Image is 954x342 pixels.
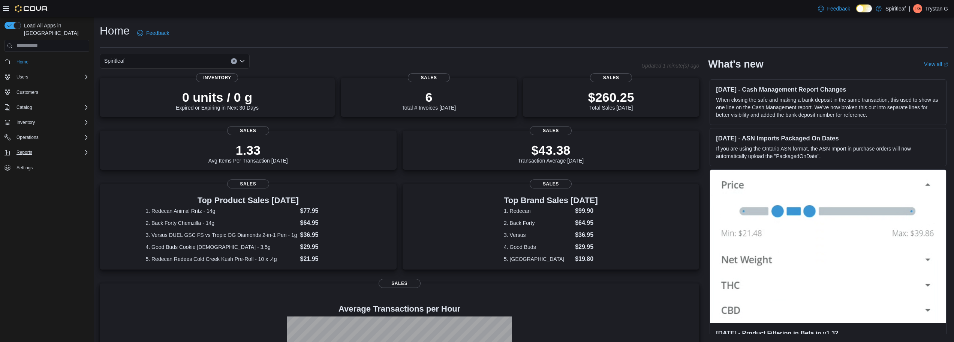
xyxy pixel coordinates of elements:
[856,5,872,12] input: Dark Mode
[145,255,297,263] dt: 5. Redecan Redees Cold Creek Kush Pre-Roll - 10 x .4g
[13,133,89,142] span: Operations
[402,90,456,105] p: 6
[530,179,572,188] span: Sales
[145,243,297,251] dt: 4. Good Buds Cookie [DEMOGRAPHIC_DATA] - 3.5g
[518,143,584,164] div: Transaction Average [DATE]
[575,231,598,240] dd: $36.95
[1,87,92,98] button: Customers
[106,304,693,313] h4: Average Transactions per Hour
[16,119,35,125] span: Inventory
[13,57,89,66] span: Home
[588,90,634,111] div: Total Sales [DATE]
[590,73,632,82] span: Sales
[944,62,948,67] svg: External link
[13,103,89,112] span: Catalog
[504,255,572,263] dt: 5. [GEOGRAPHIC_DATA]
[231,58,237,64] button: Clear input
[379,279,421,288] span: Sales
[716,96,940,119] p: When closing the safe and making a bank deposit in the same transaction, this used to show as one...
[504,231,572,239] dt: 3. Versus
[300,255,351,264] dd: $21.95
[196,73,238,82] span: Inventory
[227,179,269,188] span: Sales
[1,117,92,128] button: Inventory
[716,329,940,337] h3: [DATE] - Product Filtering in Beta in v1.32
[1,147,92,158] button: Reports
[16,59,28,65] span: Home
[134,26,172,41] a: Feedback
[716,145,940,160] p: If you are using the Ontario ASN format, the ASN Import in purchase orders will now automatically...
[13,57,31,66] a: Home
[815,1,853,16] a: Feedback
[856,12,857,13] span: Dark Mode
[208,143,288,158] p: 1.33
[13,72,89,81] span: Users
[15,5,48,12] img: Cova
[402,90,456,111] div: Total # Invoices [DATE]
[13,118,89,127] span: Inventory
[13,87,89,97] span: Customers
[227,126,269,135] span: Sales
[300,218,351,227] dd: $64.95
[145,231,297,239] dt: 3. Versus DUEL GSC FS vs Tropic OG Diamonds 2-in-1 Pen - 1g
[588,90,634,105] p: $260.25
[913,4,922,13] div: Trystan G
[885,4,906,13] p: Spiritleaf
[575,243,598,252] dd: $29.95
[145,207,297,215] dt: 1. Redecan Animal Rntz - 14g
[146,29,169,37] span: Feedback
[13,72,31,81] button: Users
[827,5,850,12] span: Feedback
[176,90,259,105] p: 0 units / 0 g
[13,118,38,127] button: Inventory
[300,206,351,215] dd: $77.95
[924,61,948,67] a: View allExternal link
[1,162,92,173] button: Settings
[504,207,572,215] dt: 1. Redecan
[16,104,32,110] span: Catalog
[13,88,41,97] a: Customers
[1,72,92,82] button: Users
[16,134,39,140] span: Operations
[13,163,36,172] a: Settings
[104,56,124,65] span: Spiritleaf
[16,165,33,171] span: Settings
[145,196,350,205] h3: Top Product Sales [DATE]
[530,126,572,135] span: Sales
[21,22,89,37] span: Load All Apps in [GEOGRAPHIC_DATA]
[504,196,598,205] h3: Top Brand Sales [DATE]
[145,219,297,227] dt: 2. Back Forty Chemzilla - 14g
[208,143,288,164] div: Avg Items Per Transaction [DATE]
[716,134,940,142] h3: [DATE] - ASN Imports Packaged On Dates
[716,86,940,93] h3: [DATE] - Cash Management Report Changes
[13,103,35,112] button: Catalog
[13,148,35,157] button: Reports
[300,231,351,240] dd: $36.95
[13,163,89,172] span: Settings
[575,218,598,227] dd: $64.95
[300,243,351,252] dd: $29.95
[504,243,572,251] dt: 4. Good Buds
[1,56,92,67] button: Home
[16,89,38,95] span: Customers
[925,4,948,13] p: Trystan G
[909,4,910,13] p: |
[575,206,598,215] dd: $99.90
[504,219,572,227] dt: 2. Back Forty
[1,102,92,113] button: Catalog
[518,143,584,158] p: $43.38
[16,149,32,155] span: Reports
[641,63,699,69] p: Updated 1 minute(s) ago
[708,58,763,70] h2: What's new
[176,90,259,111] div: Expired or Expiring in Next 30 Days
[575,255,598,264] dd: $19.80
[13,133,42,142] button: Operations
[239,58,245,64] button: Open list of options
[4,53,89,193] nav: Complex example
[1,132,92,143] button: Operations
[100,23,130,38] h1: Home
[13,148,89,157] span: Reports
[16,74,28,80] span: Users
[408,73,450,82] span: Sales
[915,4,921,13] span: TG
